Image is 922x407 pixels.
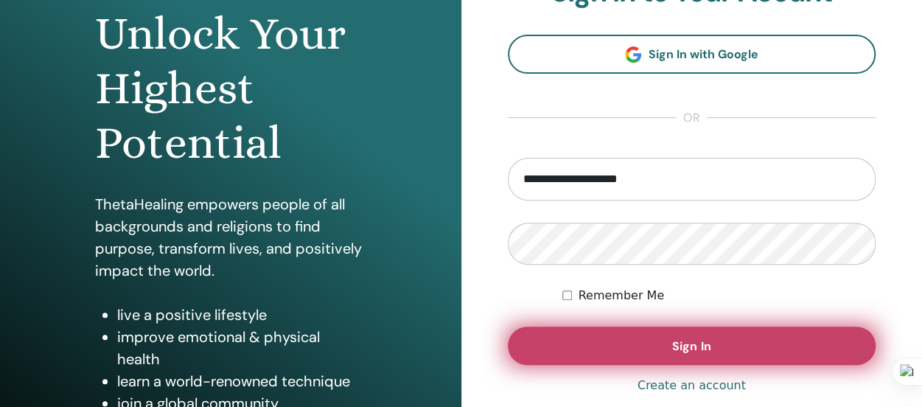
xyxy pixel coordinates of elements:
[562,287,876,305] div: Keep me authenticated indefinitely or until I manually logout
[117,304,366,326] li: live a positive lifestyle
[672,338,710,354] span: Sign In
[508,327,876,365] button: Sign In
[117,326,366,370] li: improve emotional & physical health
[508,35,876,74] a: Sign In with Google
[676,109,707,127] span: or
[95,193,366,282] p: ThetaHealing empowers people of all backgrounds and religions to find purpose, transform lives, a...
[117,370,366,392] li: learn a world-renowned technique
[638,377,746,394] a: Create an account
[649,46,758,62] span: Sign In with Google
[95,7,366,171] h1: Unlock Your Highest Potential
[578,287,664,305] label: Remember Me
